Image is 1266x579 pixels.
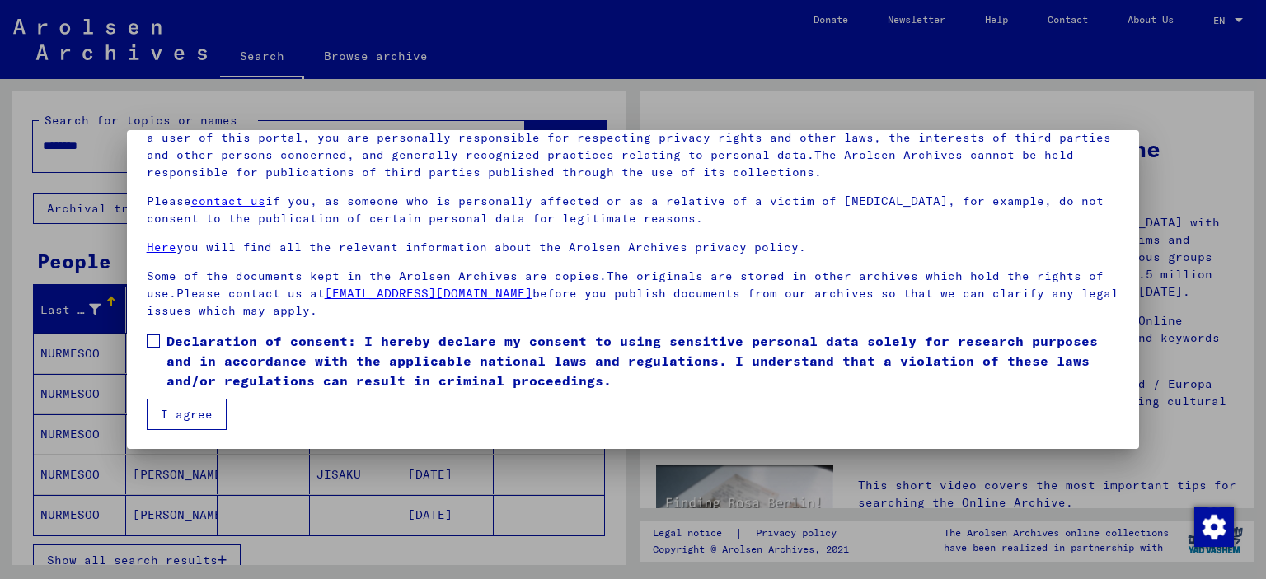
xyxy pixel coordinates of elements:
a: contact us [191,194,265,208]
a: Here [147,240,176,254]
span: Declaration of consent: I hereby declare my consent to using sensitive personal data solely for r... [166,331,1120,390]
p: Please if you, as someone who is personally affected or as a relative of a victim of [MEDICAL_DAT... [147,193,1120,227]
p: Please note that this portal on victims of Nazi [MEDICAL_DATA] contains sensitive data on identif... [147,112,1120,181]
a: [EMAIL_ADDRESS][DOMAIN_NAME] [325,286,532,301]
img: Change consent [1194,507,1234,547]
p: you will find all the relevant information about the Arolsen Archives privacy policy. [147,239,1120,256]
div: Change consent [1193,507,1233,546]
button: I agree [147,399,227,430]
p: Some of the documents kept in the Arolsen Archives are copies.The originals are stored in other a... [147,268,1120,320]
